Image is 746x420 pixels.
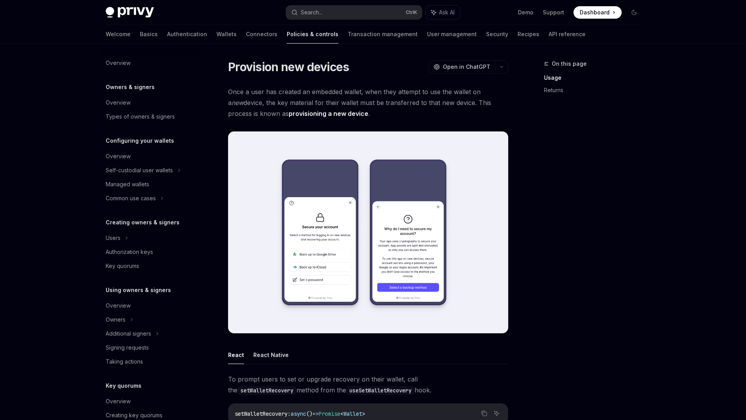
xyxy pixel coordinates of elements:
[228,60,349,74] h1: Provision new devices
[106,82,155,92] h5: Owners & signers
[544,84,647,96] a: Returns
[106,247,153,257] div: Authorization keys
[99,245,199,259] a: Authorization keys
[228,346,244,364] button: React
[319,410,340,417] span: Promise
[544,72,647,84] a: Usage
[106,58,131,68] div: Overview
[289,110,368,117] strong: provisioning a new device
[106,357,143,366] div: Taking actions
[439,9,455,16] span: Ask AI
[106,261,139,271] div: Key quorums
[443,63,490,71] span: Open in ChatGPT
[99,177,199,191] a: Managed wallets
[99,394,199,408] a: Overview
[106,218,180,227] h5: Creating owners & signers
[106,381,141,390] h5: Key quorums
[346,386,415,395] code: useSetWalletRecovery
[246,25,277,44] a: Connectors
[543,9,564,16] a: Support
[106,180,149,189] div: Managed wallets
[573,6,622,19] a: Dashboard
[486,25,508,44] a: Security
[628,6,640,19] button: Toggle dark mode
[106,315,125,324] div: Owners
[518,25,539,44] a: Recipes
[106,136,174,145] h5: Configuring your wallets
[167,25,207,44] a: Authentication
[106,152,131,161] div: Overview
[426,5,460,19] button: Ask AI
[106,25,131,44] a: Welcome
[235,410,288,417] span: setWalletRecovery
[362,410,365,417] span: >
[301,8,322,17] div: Search...
[99,355,199,369] a: Taking actions
[287,25,338,44] a: Policies & controls
[429,60,495,73] button: Open in ChatGPT
[106,112,175,121] div: Types of owners & signers
[479,408,489,418] button: Copy the contents from the code block
[580,9,610,16] span: Dashboard
[348,25,418,44] a: Transaction management
[253,346,289,364] button: React Native
[216,25,237,44] a: Wallets
[552,59,587,68] span: On this page
[106,194,156,203] div: Common use cases
[228,374,508,395] span: To prompt users to set or upgrade recovery on their wallet, call the method from the hook.
[99,259,199,273] a: Key quorums
[106,285,171,295] h5: Using owners & signers
[549,25,586,44] a: API reference
[99,110,199,124] a: Types of owners & signers
[492,408,502,418] button: Ask AI
[99,149,199,163] a: Overview
[288,410,291,417] span: :
[286,5,422,19] button: Search...CtrlK
[343,410,362,417] span: Wallet
[99,341,199,355] a: Signing requests
[340,410,343,417] span: <
[99,299,199,313] a: Overview
[140,25,158,44] a: Basics
[306,410,312,417] span: ()
[291,410,306,417] span: async
[228,86,508,119] span: Once a user has created an embedded wallet, when they attempt to use the wallet on a device, the ...
[106,166,173,175] div: Self-custodial user wallets
[106,397,131,406] div: Overview
[312,410,319,417] span: =>
[106,301,131,310] div: Overview
[106,7,154,18] img: dark logo
[232,99,244,107] em: new
[106,98,131,107] div: Overview
[106,411,162,420] div: Creating key quorums
[518,9,533,16] a: Demo
[427,25,477,44] a: User management
[106,343,149,352] div: Signing requests
[99,96,199,110] a: Overview
[106,329,151,338] div: Additional signers
[99,56,199,70] a: Overview
[228,131,508,333] img: recovery-hero
[237,386,296,395] code: setWalletRecovery
[106,233,120,243] div: Users
[406,9,417,16] span: Ctrl K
